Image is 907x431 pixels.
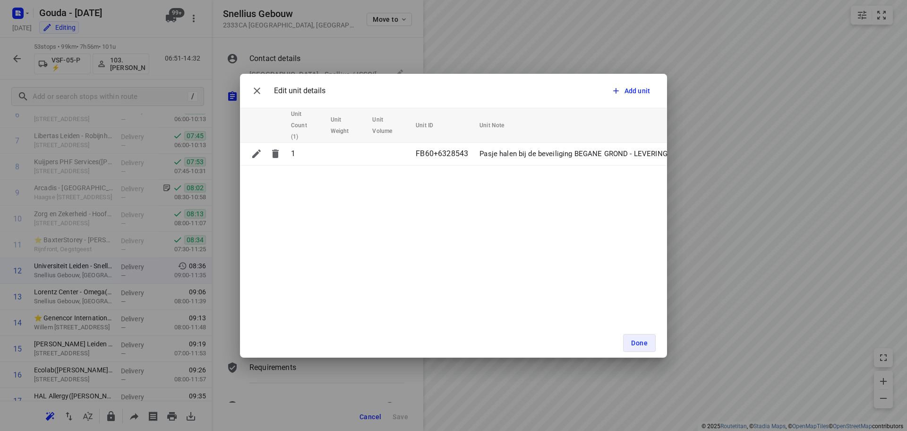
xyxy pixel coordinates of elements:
div: Edit unit details [248,81,325,100]
td: 1 [287,142,327,165]
td: FB60+6328543 [412,142,476,165]
span: Unit Volume [372,114,404,137]
button: Add unit [608,82,656,99]
button: Edit [247,144,266,163]
button: Delete [266,144,285,163]
button: Done [623,334,656,352]
span: Add unit [625,86,650,96]
span: Unit Count (1) [291,108,319,142]
span: Unit Weight [331,114,361,137]
span: Unit Note [479,120,516,131]
span: Done [631,339,648,347]
span: Unit ID [416,120,445,131]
